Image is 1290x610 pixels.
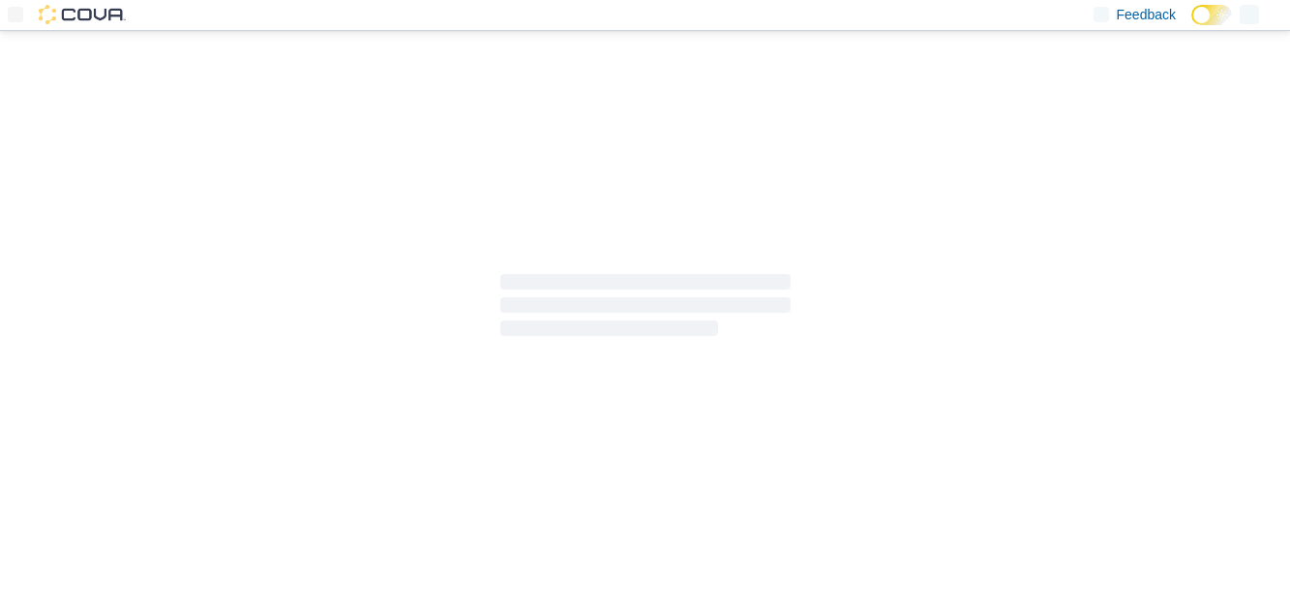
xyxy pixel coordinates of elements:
[1191,25,1192,26] span: Dark Mode
[1117,5,1176,24] span: Feedback
[1191,5,1232,25] input: Dark Mode
[500,278,791,340] span: Loading
[39,5,126,24] img: Cova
